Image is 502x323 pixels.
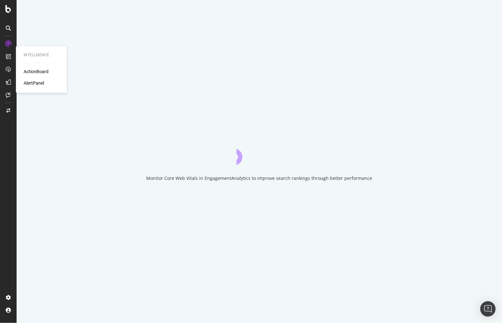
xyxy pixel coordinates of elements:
[480,301,496,317] div: Open Intercom Messenger
[236,142,282,165] div: animation
[146,175,372,181] div: Monitor Core Web Vitals in EngagementAnalytics to improve search rankings through better performance
[24,69,49,75] a: ActionBoard
[24,52,59,58] div: Intelligence
[24,80,44,87] a: AlertPanel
